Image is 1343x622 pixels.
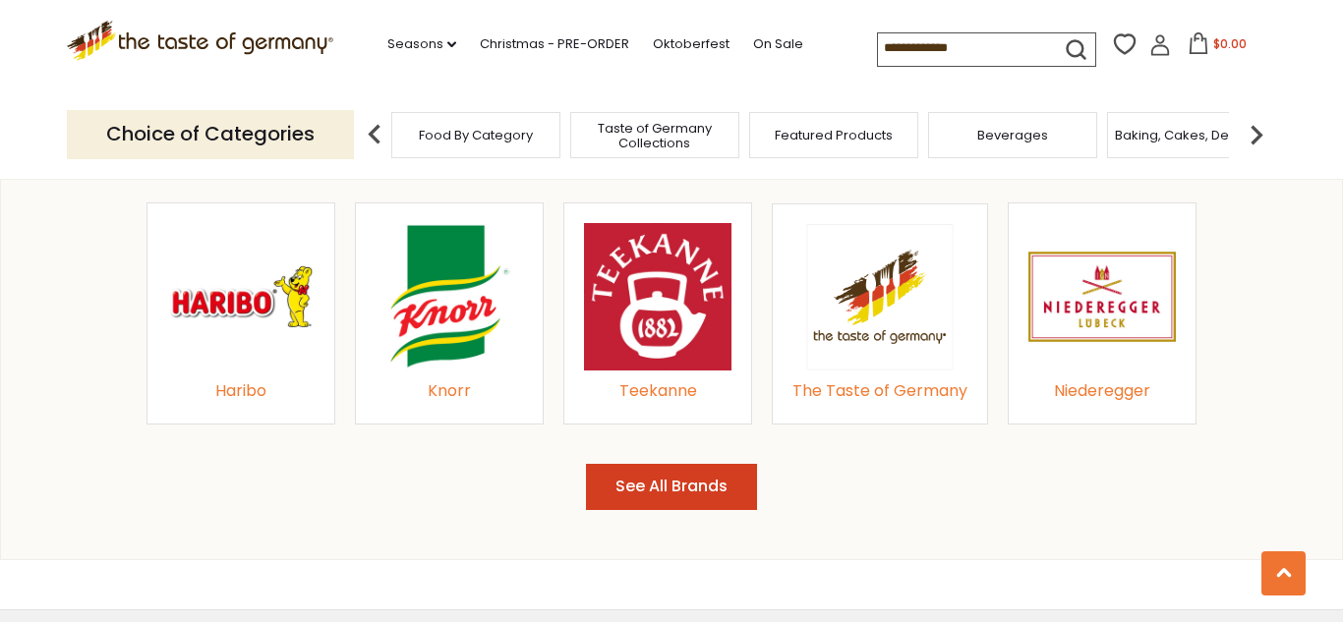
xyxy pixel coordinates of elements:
img: Niederegger [1028,223,1176,370]
img: Knorr [376,223,523,370]
img: next arrow [1237,115,1276,154]
div: Teekanne [584,378,731,405]
a: Christmas - PRE-ORDER [480,33,629,55]
div: The Taste of Germany [792,378,967,405]
img: The Taste of Germany [806,224,954,370]
button: See All Brands [586,464,757,510]
button: $0.00 [1175,32,1258,62]
img: previous arrow [355,115,394,154]
span: $0.00 [1213,35,1247,52]
div: Niederegger [1028,378,1176,405]
div: Knorr [376,378,523,405]
a: The Taste of Germany [792,224,967,371]
p: Choice of Categories [67,110,354,158]
a: On Sale [753,33,803,55]
a: Food By Category [419,128,533,142]
img: Teekanne [584,223,731,370]
div: Haribo [167,378,315,405]
a: Oktoberfest [653,33,730,55]
a: Seasons [387,33,456,55]
a: Featured Products [775,128,893,142]
a: Taste of Germany Collections [576,121,733,150]
a: Baking, Cakes, Desserts [1115,128,1267,142]
img: Haribo [167,223,315,370]
a: Beverages [977,128,1048,142]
